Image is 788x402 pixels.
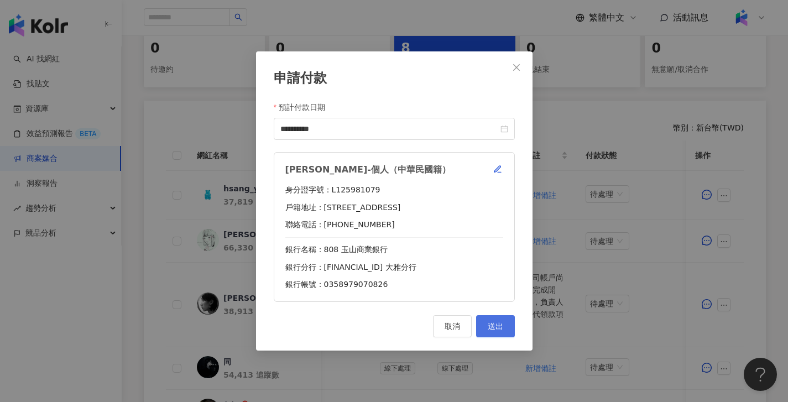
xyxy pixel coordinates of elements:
div: 戶籍地址：[STREET_ADDRESS] [285,202,503,213]
span: 取消 [445,322,460,331]
span: 送出 [488,322,503,331]
div: [PERSON_NAME]-個人（中華民國籍） [285,164,481,176]
input: 預計付款日期 [280,123,498,135]
label: 預計付款日期 [274,101,333,113]
div: 身分證字號：L125981079 [285,185,503,196]
button: 送出 [476,315,515,337]
div: 銀行分行：[FINANCIAL_ID] 大雅分行 [285,262,503,273]
button: Close [505,56,528,79]
span: close [512,63,521,72]
div: 申請付款 [274,69,515,88]
div: 聯絡電話：[PHONE_NUMBER] [285,220,503,231]
button: 取消 [433,315,472,337]
div: 銀行帳號：0358979070826 [285,279,503,290]
div: 銀行名稱：808 玉山商業銀行 [285,244,503,255]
